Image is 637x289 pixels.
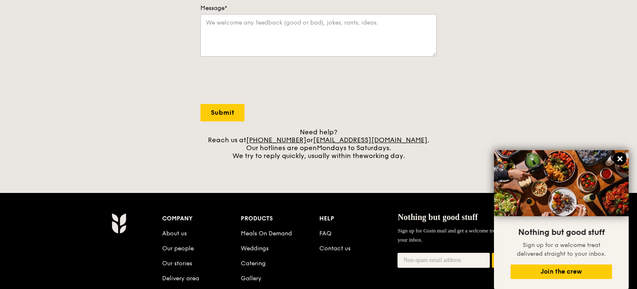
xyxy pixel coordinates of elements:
[241,275,262,282] a: Gallery
[319,230,331,237] a: FAQ
[111,213,126,234] img: Grain
[200,4,437,12] label: Message*
[398,212,478,222] span: Nothing but good stuff
[246,136,306,144] a: [PHONE_NUMBER]
[511,264,612,279] button: Join the crew
[241,260,266,267] a: Catering
[398,227,544,243] span: Sign up for Grain mail and get a welcome treat delivered straight to your inbox.
[162,275,199,282] a: Delivery area
[398,253,490,268] input: Non-spam email address
[162,245,194,252] a: Our people
[200,128,437,160] div: Need help? Reach us at or . Our hotlines are open We try to reply quickly, usually within the
[162,230,187,237] a: About us
[319,245,351,252] a: Contact us
[494,150,629,216] img: DSC07876-Edit02-Large.jpeg
[162,213,241,225] div: Company
[492,253,555,268] button: Join the crew
[241,230,292,237] a: Meals On Demand
[241,245,269,252] a: Weddings
[313,136,427,144] a: [EMAIL_ADDRESS][DOMAIN_NAME]
[241,213,319,225] div: Products
[517,242,606,257] span: Sign up for a welcome treat delivered straight to your inbox.
[317,144,391,152] span: Mondays to Saturdays.
[613,152,627,165] button: Close
[319,213,398,225] div: Help
[363,152,405,160] span: working day.
[518,227,605,237] span: Nothing but good stuff
[162,260,192,267] a: Our stories
[200,104,244,121] input: Submit
[200,65,327,97] iframe: reCAPTCHA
